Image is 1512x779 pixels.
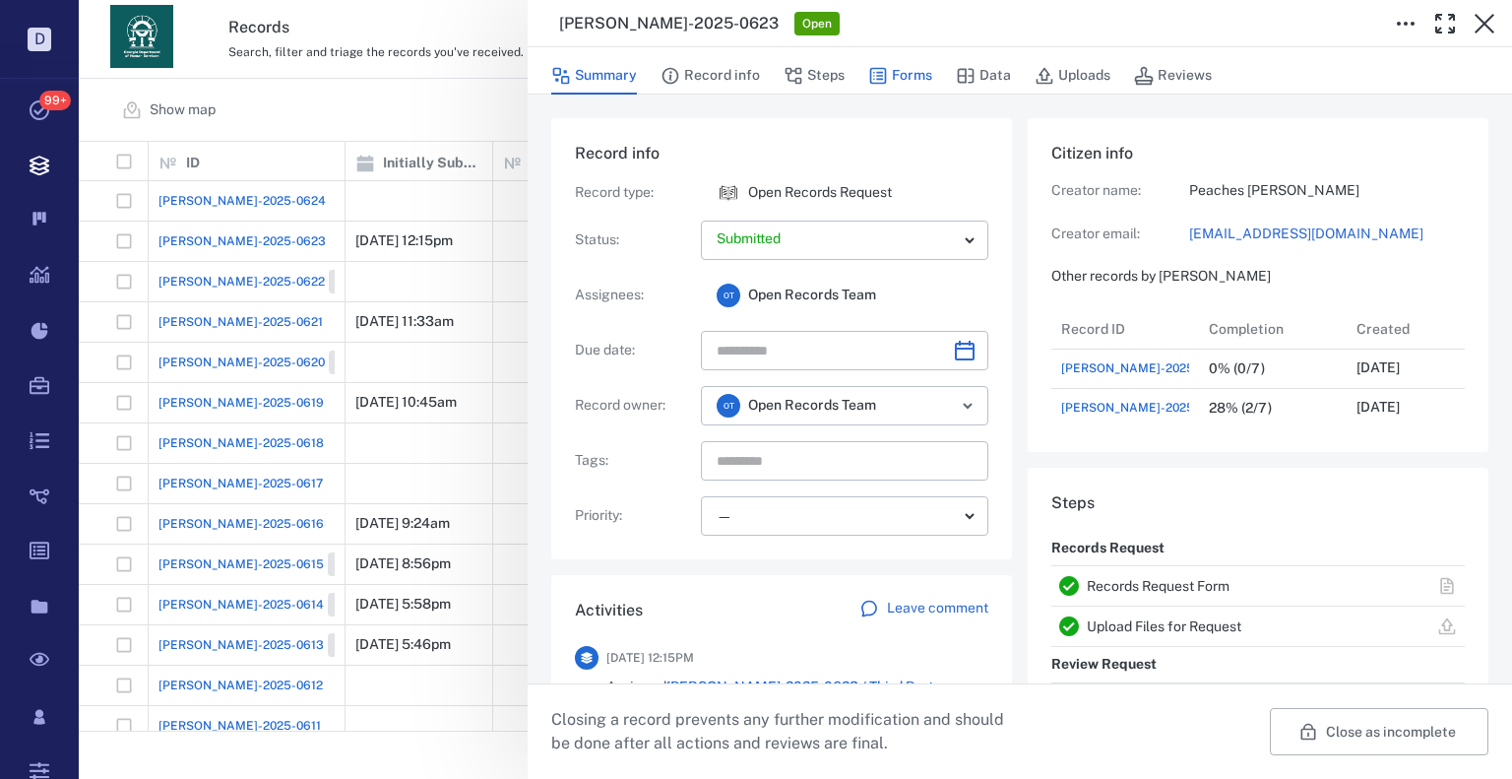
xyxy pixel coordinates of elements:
a: Upload Files for Request [1087,618,1241,634]
div: Record infoRecord type:icon Open Records RequestOpen Records RequestStatus:Assignees:OTOpen Recor... [551,118,1012,575]
div: 28% (2/7) [1209,401,1272,416]
button: Uploads [1035,57,1110,95]
p: Records Request [1051,531,1165,566]
span: [DATE] 12:15PM [606,646,694,670]
button: Close [1465,4,1504,43]
p: Submitted [717,229,957,249]
div: O T [717,394,740,418]
h6: Steps [1051,491,1465,515]
h6: Activities [575,599,643,622]
p: Tags : [575,451,693,471]
p: Assignees : [575,286,693,305]
div: 0% (0/7) [1209,361,1265,376]
div: O T [717,284,740,307]
div: Record ID [1061,301,1125,357]
p: Record type : [575,183,693,203]
button: Forms [868,57,932,95]
span: Open Records Team [748,396,876,416]
p: [DATE] [1356,358,1400,378]
button: Steps [784,57,845,95]
span: 99+ [39,91,71,110]
p: Other records by [PERSON_NAME] [1051,267,1465,287]
button: Reviews [1134,57,1212,95]
p: Open Records Request [748,183,892,203]
div: Record ID [1051,309,1199,349]
a: Leave comment [859,599,988,622]
p: Closing a record prevents any further modification and should be done after all actions and revie... [551,708,1020,755]
h6: Citizen info [1051,142,1465,165]
button: Data [956,57,1011,95]
h6: Record info [575,142,988,165]
button: Open [954,392,981,420]
a: [PERSON_NAME]-2025-0623 [1061,399,1228,417]
p: Record owner : [575,396,693,416]
div: Created [1347,309,1494,349]
button: Record info [661,57,760,95]
p: Priority : [575,506,693,526]
button: Summary [551,57,637,95]
div: Citizen infoCreator name:Peaches [PERSON_NAME]Creator email:[EMAIL_ADDRESS][DOMAIN_NAME]Other rec... [1028,118,1488,468]
p: Due date : [575,341,693,360]
a: [EMAIL_ADDRESS][DOMAIN_NAME] [1189,225,1465,244]
p: Creator email: [1051,225,1189,244]
div: Open Records Request [717,181,740,205]
button: Close as incomplete [1270,708,1488,755]
p: D [28,28,51,51]
button: Toggle Fullscreen [1425,4,1465,43]
div: Completion [1209,301,1284,357]
span: Help [174,14,215,32]
a: [PERSON_NAME]-2025-0623 / Third Party Upload [606,679,942,714]
p: [DATE] [1356,398,1400,418]
div: — [717,505,957,528]
p: Status : [575,230,693,250]
p: Creator name: [1051,181,1189,201]
button: Choose date [945,331,984,370]
p: Leave comment [887,599,988,618]
span: Open [798,16,836,32]
p: Peaches [PERSON_NAME] [1189,181,1465,201]
p: Review Request [1051,647,1157,682]
button: Toggle to Edit Boxes [1386,4,1425,43]
a: Records Request Form [1087,578,1229,594]
span: Open Records Team [748,286,876,305]
div: Completion [1199,309,1347,349]
a: [PERSON_NAME]-2025-0624 [1061,359,1228,377]
h3: [PERSON_NAME]-2025-0623 [559,12,779,35]
img: icon Open Records Request [717,181,740,205]
div: Created [1356,301,1410,357]
span: Assigned step to [606,678,988,716]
